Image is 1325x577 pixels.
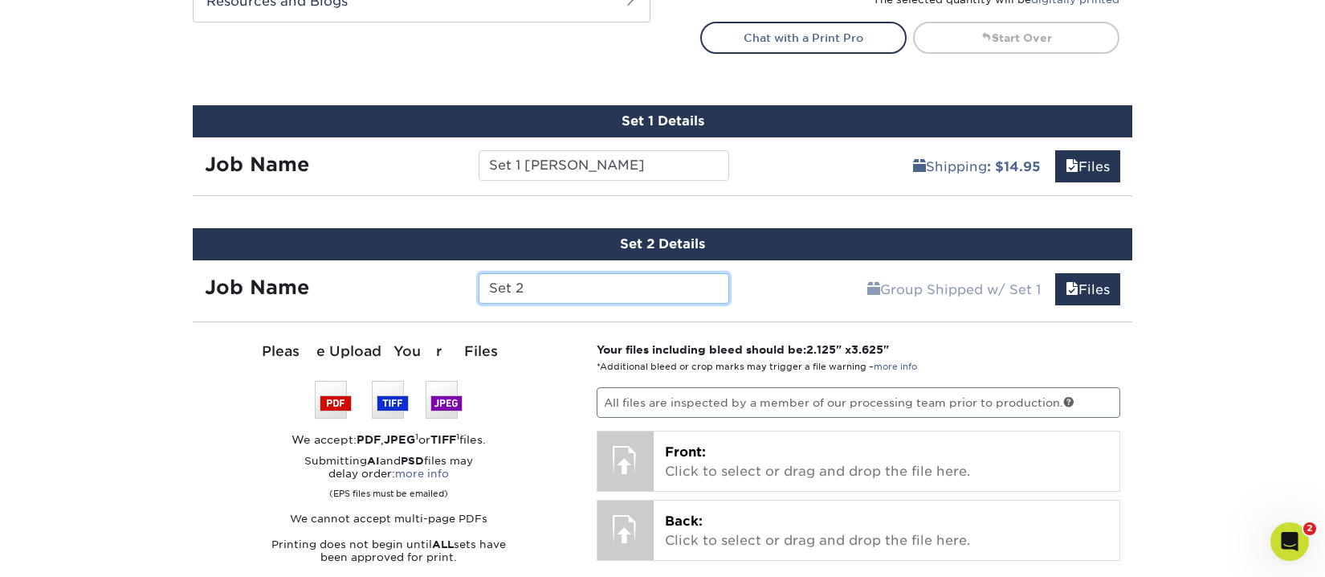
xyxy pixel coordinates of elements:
[597,343,889,356] strong: Your files including bleed should be: " x "
[479,150,728,181] input: Enter a job name
[806,343,836,356] span: 2.125
[851,343,883,356] span: 3.625
[913,159,926,174] span: shipping
[597,387,1121,418] p: All files are inspected by a member of our processing team prior to production.
[1270,522,1309,561] iframe: Intercom live chat
[913,22,1119,54] a: Start Over
[665,443,1109,481] p: Click to select or drag and drop the file here.
[205,276,309,299] strong: Job Name
[329,481,448,500] small: (EPS files must be emailed)
[193,105,1132,137] div: Set 1 Details
[1055,273,1120,305] a: Files
[665,444,706,460] span: Front:
[367,455,380,467] strong: AI
[315,381,463,419] img: We accept: PSD, TIFF, or JPEG (JPG)
[987,159,1041,174] b: : $14.95
[205,455,573,500] p: Submitting and files may delay order:
[665,512,1109,550] p: Click to select or drag and drop the file here.
[597,362,917,372] small: *Additional bleed or crop marks may trigger a file warning –
[415,432,418,441] sup: 1
[395,468,449,480] a: more info
[430,433,456,446] strong: TIFF
[432,538,454,550] strong: ALL
[205,513,573,526] p: We cannot accept multi-page PDFs
[700,22,907,54] a: Chat with a Print Pro
[205,153,309,176] strong: Job Name
[867,282,880,297] span: shipping
[479,273,728,304] input: Enter a job name
[1066,282,1078,297] span: files
[193,228,1132,260] div: Set 2 Details
[1066,159,1078,174] span: files
[205,342,573,362] div: Please Upload Your Files
[665,514,703,529] span: Back:
[1303,522,1316,535] span: 2
[205,538,573,564] p: Printing does not begin until sets have been approved for print.
[1055,150,1120,182] a: Files
[205,432,573,448] div: We accept: , or files.
[384,433,415,446] strong: JPEG
[357,433,381,446] strong: PDF
[401,455,424,467] strong: PSD
[857,273,1051,305] a: Group Shipped w/ Set 1
[903,150,1051,182] a: Shipping: $14.95
[456,432,459,441] sup: 1
[874,362,917,372] a: more info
